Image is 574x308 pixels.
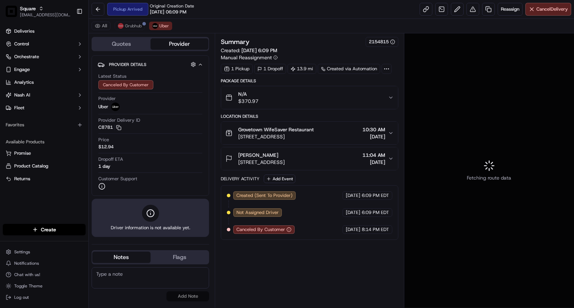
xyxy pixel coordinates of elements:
[238,90,258,98] span: N/A
[159,23,169,29] span: Uber
[3,119,86,131] div: Favorites
[152,23,158,29] img: uber-new-logo.jpeg
[3,270,86,280] button: Chat with us!
[236,209,279,216] span: Not Assigned Driver
[6,176,83,182] a: Returns
[3,160,86,172] button: Product Catalog
[14,249,30,255] span: Settings
[3,89,86,101] button: Nash AI
[236,226,285,233] span: Canceled By Customer
[14,66,30,73] span: Engage
[221,47,277,54] span: Created:
[92,22,110,30] button: All
[14,105,24,111] span: Fleet
[3,292,86,302] button: Log out
[14,150,31,156] span: Promise
[346,209,360,216] span: [DATE]
[98,117,140,123] span: Provider Delivery ID
[362,192,389,199] span: 6:09 PM EDT
[6,163,83,169] a: Product Catalog
[98,73,126,79] span: Latest Status
[98,124,121,131] button: C8781
[3,148,86,159] button: Promise
[14,260,39,266] span: Notifications
[3,247,86,257] button: Settings
[362,152,385,159] span: 11:04 AM
[14,283,43,289] span: Toggle Theme
[3,102,86,114] button: Fleet
[150,3,194,9] span: Original Creation Date
[3,64,86,75] button: Engage
[14,41,29,47] span: Control
[536,6,568,12] span: Cancel Delivery
[98,144,114,150] span: $12.94
[264,175,295,183] button: Add Event
[238,98,258,105] span: $370.97
[221,54,272,61] span: Manual Reassignment
[111,225,190,231] span: Driver information is not available yet.
[92,252,151,263] button: Notes
[3,26,86,37] a: Deliveries
[221,64,253,74] div: 1 Pickup
[3,77,86,88] a: Analytics
[221,114,398,119] div: Location Details
[3,224,86,235] button: Create
[221,122,398,144] button: Grovetown WifeSaver Restaurant[STREET_ADDRESS]10:30 AM[DATE]
[288,64,316,74] div: 13.9 mi
[362,133,385,140] span: [DATE]
[98,163,110,170] div: 1 day
[151,38,209,50] button: Provider
[14,272,40,277] span: Chat with us!
[115,22,145,30] button: Grubhub
[98,176,137,182] span: Customer Support
[14,28,34,34] span: Deliveries
[92,38,151,50] button: Quotes
[221,78,398,84] div: Package Details
[346,226,360,233] span: [DATE]
[362,126,385,133] span: 10:30 AM
[98,137,109,143] span: Price
[20,12,71,18] span: [EMAIL_ADDRESS][DOMAIN_NAME]
[150,9,186,15] span: [DATE] 06:09 PM
[241,47,277,54] span: [DATE] 6:09 PM
[3,136,86,148] div: Available Products
[3,3,73,20] button: SquareSquare[EMAIL_ADDRESS][DOMAIN_NAME]
[346,192,360,199] span: [DATE]
[362,209,389,216] span: 6:09 PM EDT
[369,39,395,45] button: 2154815
[3,173,86,185] button: Returns
[6,6,17,17] img: Square
[14,79,34,86] span: Analytics
[151,252,209,263] button: Flags
[221,54,278,61] button: Manual Reassignment
[501,6,519,12] span: Reassign
[318,64,380,74] a: Created via Automation
[221,86,398,109] button: N/A$370.97
[6,150,83,156] a: Promise
[238,133,314,140] span: [STREET_ADDRESS]
[238,159,285,166] span: [STREET_ADDRESS]
[221,147,398,170] button: [PERSON_NAME][STREET_ADDRESS]11:04 AM[DATE]
[3,51,86,62] button: Orchestrate
[14,163,48,169] span: Product Catalog
[362,226,389,233] span: 8:14 PM EDT
[467,174,511,181] span: Fetching route data
[125,23,142,29] span: Grubhub
[254,64,286,74] div: 1 Dropoff
[98,95,116,102] span: Provider
[362,159,385,166] span: [DATE]
[14,176,30,182] span: Returns
[98,156,123,163] span: Dropoff ETA
[118,23,124,29] img: 5e692f75ce7d37001a5d71f1
[221,39,250,45] h3: Summary
[3,258,86,268] button: Notifications
[3,38,86,50] button: Control
[3,281,86,291] button: Toggle Theme
[525,3,571,16] button: CancelDelivery
[41,226,56,233] span: Create
[14,54,39,60] span: Orchestrate
[20,5,36,12] button: Square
